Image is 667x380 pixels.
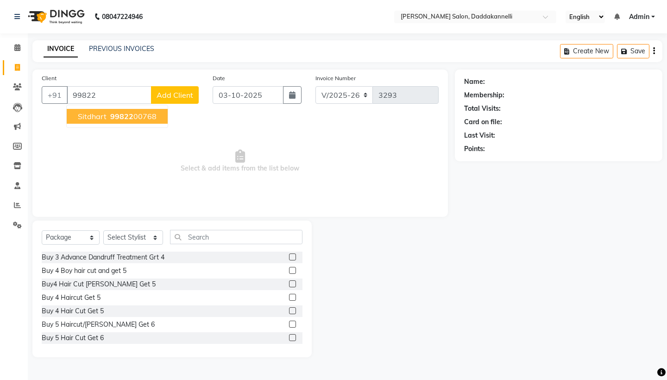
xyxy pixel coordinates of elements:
button: Add Client [151,86,199,104]
label: Client [42,74,57,82]
a: INVOICE [44,41,78,57]
input: Search [170,230,302,244]
div: Card on file: [464,117,502,127]
span: Sitdhart [78,112,107,121]
span: Select & add items from the list below [42,115,439,208]
img: logo [24,4,87,30]
span: 99822 [110,112,133,121]
div: Buy4 Hair Cut [PERSON_NAME] Get 5 [42,279,156,289]
div: Buy 5 Hair Cut Get 6 [42,333,104,343]
div: Buy 4 Haircut Get 5 [42,293,101,303]
ngb-highlight: 00768 [108,112,157,121]
input: Search by Name/Mobile/Email/Code [67,86,151,104]
div: Name: [464,77,485,87]
div: Total Visits: [464,104,501,114]
div: Buy 4 Hair Cut Get 5 [42,306,104,316]
div: Last Visit: [464,131,495,140]
div: Points: [464,144,485,154]
div: Buy 3 Advance Dandruff Treatment Grt 4 [42,253,164,262]
a: PREVIOUS INVOICES [89,44,154,53]
label: Invoice Number [315,74,356,82]
label: Date [213,74,225,82]
div: Buy 5 Haircut/[PERSON_NAME] Get 6 [42,320,155,329]
span: Add Client [157,90,193,100]
div: Membership: [464,90,504,100]
span: Admin [629,12,649,22]
div: Buy 4 Boy hair cut and get 5 [42,266,126,276]
button: +91 [42,86,68,104]
button: Save [617,44,649,58]
b: 08047224946 [102,4,143,30]
button: Create New [560,44,613,58]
